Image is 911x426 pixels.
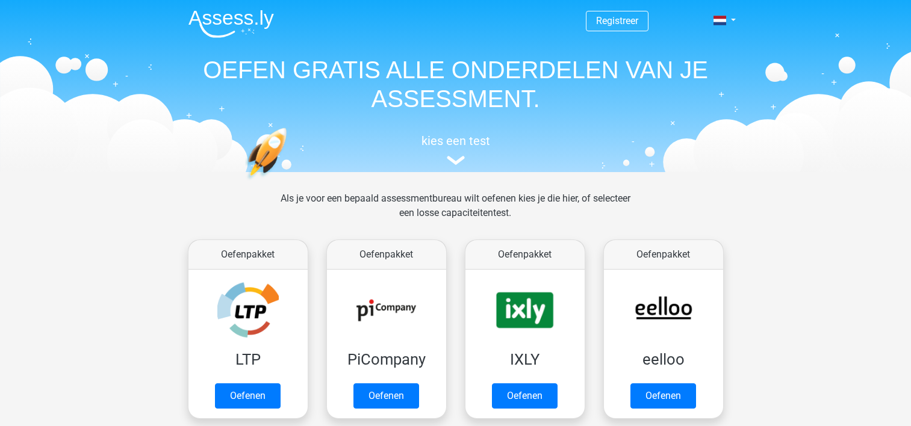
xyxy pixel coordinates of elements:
[179,134,733,148] h5: kies een test
[179,134,733,165] a: kies een test
[188,10,274,38] img: Assessly
[215,383,281,409] a: Oefenen
[179,55,733,113] h1: OEFEN GRATIS ALLE ONDERDELEN VAN JE ASSESSMENT.
[492,383,558,409] a: Oefenen
[596,15,638,26] a: Registreer
[353,383,419,409] a: Oefenen
[630,383,696,409] a: Oefenen
[245,128,334,236] img: oefenen
[271,191,640,235] div: Als je voor een bepaald assessmentbureau wilt oefenen kies je die hier, of selecteer een losse ca...
[447,156,465,165] img: assessment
